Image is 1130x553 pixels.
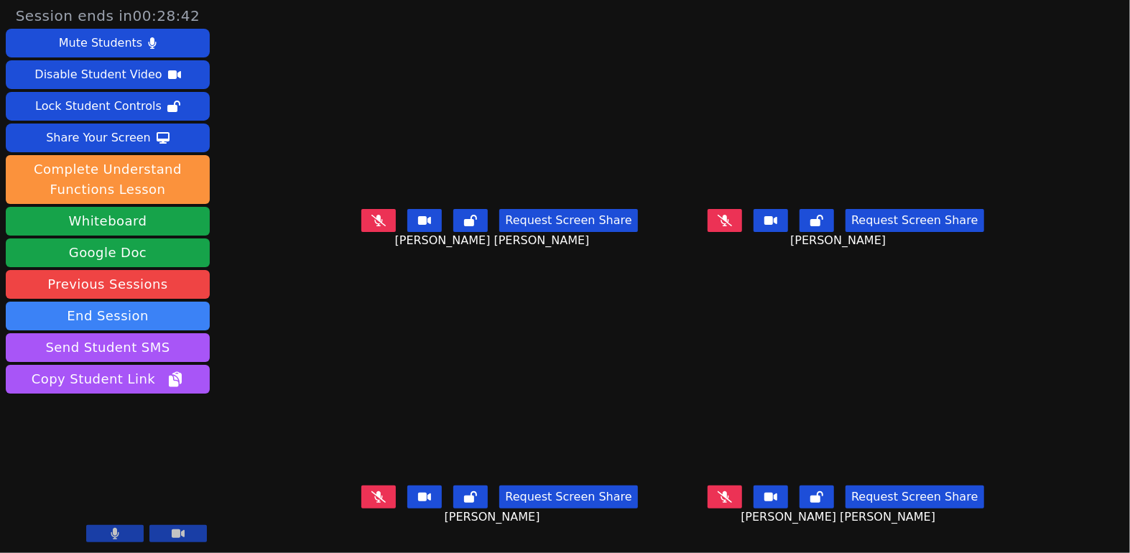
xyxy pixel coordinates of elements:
[6,92,210,121] button: Lock Student Controls
[6,155,210,204] button: Complete Understand Functions Lesson
[34,63,162,86] div: Disable Student Video
[6,270,210,299] a: Previous Sessions
[16,6,200,26] span: Session ends in
[499,485,637,508] button: Request Screen Share
[6,302,210,330] button: End Session
[6,60,210,89] button: Disable Student Video
[445,508,544,526] span: [PERSON_NAME]
[846,485,983,508] button: Request Screen Share
[6,29,210,57] button: Mute Students
[6,333,210,362] button: Send Student SMS
[6,124,210,152] button: Share Your Screen
[46,126,151,149] div: Share Your Screen
[395,232,593,249] span: [PERSON_NAME] [PERSON_NAME]
[59,32,142,55] div: Mute Students
[6,238,210,267] a: Google Doc
[32,369,184,389] span: Copy Student Link
[35,95,162,118] div: Lock Student Controls
[790,232,889,249] span: [PERSON_NAME]
[133,7,200,24] time: 00:28:42
[846,209,983,232] button: Request Screen Share
[741,508,939,526] span: [PERSON_NAME] [PERSON_NAME]
[499,209,637,232] button: Request Screen Share
[6,365,210,394] button: Copy Student Link
[6,207,210,236] button: Whiteboard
